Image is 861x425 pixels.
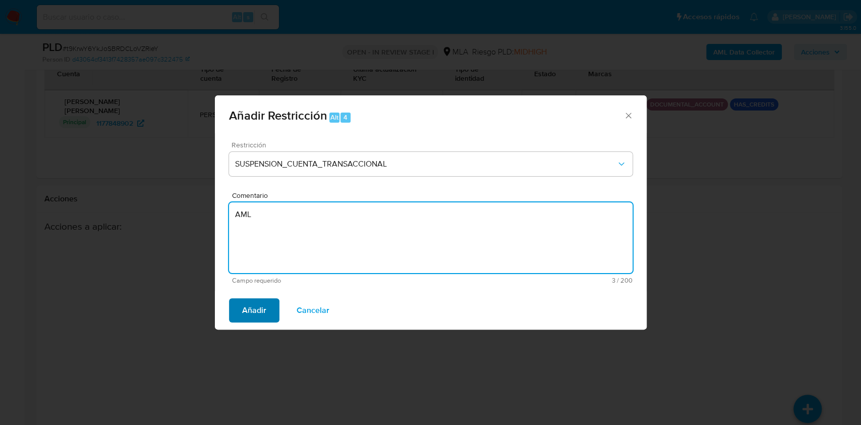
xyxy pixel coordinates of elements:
[330,113,338,122] span: Alt
[229,202,633,273] textarea: AML
[432,277,633,284] span: Máximo 200 caracteres
[283,298,342,323] button: Cancelar
[242,299,266,322] span: Añadir
[229,107,327,124] span: Añadir Restricción
[343,113,348,122] span: 4
[232,277,432,284] span: Campo requerido
[235,159,616,169] span: SUSPENSION_CUENTA_TRANSACCIONAL
[229,298,279,323] button: Añadir
[229,152,633,176] button: Restriction
[232,192,636,199] span: Comentario
[297,299,329,322] span: Cancelar
[623,111,633,120] button: Cerrar ventana
[232,141,635,148] span: Restricción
